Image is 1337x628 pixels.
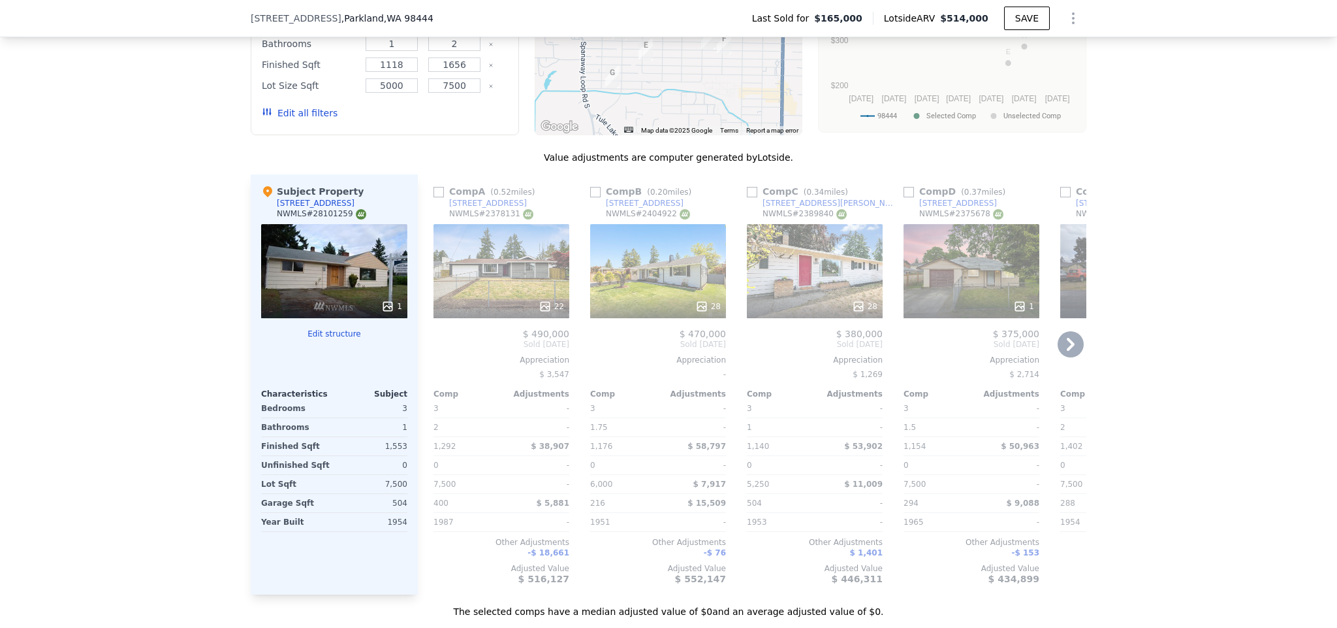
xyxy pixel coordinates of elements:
[946,94,971,103] text: [DATE]
[720,127,738,134] a: Terms (opens in new tab)
[1060,513,1125,531] div: 1954
[979,94,1004,103] text: [DATE]
[262,76,358,95] div: Lot Size Sqft
[337,494,407,512] div: 504
[590,480,612,489] span: 6,000
[341,12,433,25] span: , Parkland
[1060,480,1082,489] span: 7,500
[904,198,997,208] a: [STREET_ADDRESS]
[261,494,332,512] div: Garage Sqft
[337,437,407,455] div: 1,553
[747,404,752,413] span: 3
[433,198,527,208] a: [STREET_ADDRESS]
[433,185,540,198] div: Comp A
[433,499,448,508] span: 400
[852,300,877,313] div: 28
[485,188,540,197] span: ( miles)
[814,12,862,25] span: $165,000
[831,36,849,45] text: $300
[538,118,581,135] img: Google
[680,209,690,220] img: NWMLS Logo
[337,475,407,493] div: 7,500
[523,209,533,220] img: NWMLS Logo
[1060,5,1086,31] button: Show Options
[262,56,358,74] div: Finished Sqft
[449,198,527,208] div: [STREET_ADDRESS]
[747,461,752,470] span: 0
[433,537,569,548] div: Other Adjustments
[974,475,1039,493] div: -
[836,329,883,339] span: $ 380,000
[904,355,1039,365] div: Appreciation
[993,329,1039,339] span: $ 375,000
[501,389,569,399] div: Adjustments
[747,339,883,350] span: Sold [DATE]
[590,339,726,350] span: Sold [DATE]
[531,442,569,451] span: $ 38,907
[844,442,883,451] span: $ 53,902
[504,456,569,474] div: -
[747,389,815,399] div: Comp
[337,456,407,474] div: 0
[974,399,1039,418] div: -
[356,209,366,220] img: NWMLS Logo
[1011,548,1039,557] span: -$ 153
[1003,112,1061,120] text: Unselected Comp
[661,513,726,531] div: -
[817,456,883,474] div: -
[1060,499,1075,508] span: 288
[661,456,726,474] div: -
[1004,7,1050,30] button: SAVE
[815,389,883,399] div: Adjustments
[538,118,581,135] a: Open this area in Google Maps (opens a new window)
[504,418,569,437] div: -
[904,442,926,451] span: 1,154
[798,188,853,197] span: ( miles)
[433,442,456,451] span: 1,292
[904,418,969,437] div: 1.5
[849,94,873,103] text: [DATE]
[494,188,511,197] span: 0.52
[904,461,909,470] span: 0
[747,418,812,437] div: 1
[940,13,988,24] span: $514,000
[687,442,726,451] span: $ 58,797
[488,42,494,47] button: Clear
[433,355,569,365] div: Appreciation
[695,300,721,313] div: 28
[590,418,655,437] div: 1.75
[817,399,883,418] div: -
[384,13,433,24] span: , WA 98444
[261,418,332,437] div: Bathrooms
[964,188,982,197] span: 0.37
[904,499,919,508] span: 294
[433,404,439,413] span: 3
[974,513,1039,531] div: -
[717,32,731,54] div: 11801 Yakima Ave S
[904,389,971,399] div: Comp
[836,209,847,220] img: NWMLS Logo
[884,12,940,25] span: Lotside ARV
[1060,418,1125,437] div: 2
[251,595,1086,618] div: The selected comps have a median adjusted value of $0 and an average adjusted value of $0 .
[817,513,883,531] div: -
[680,329,726,339] span: $ 470,000
[261,329,407,339] button: Edit structure
[590,461,595,470] span: 0
[919,198,997,208] div: [STREET_ADDRESS]
[606,198,684,208] div: [STREET_ADDRESS]
[624,127,633,133] button: Keyboard shortcuts
[433,339,569,350] span: Sold [DATE]
[433,480,456,489] span: 7,500
[277,198,354,208] div: [STREET_ADDRESS]
[433,418,499,437] div: 2
[1060,355,1196,365] div: Appreciation
[1076,208,1160,220] div: NWMLS # 2373764
[747,537,883,548] div: Other Adjustments
[658,389,726,399] div: Adjustments
[251,151,1086,164] div: Value adjustments are computer generated by Lotside .
[661,418,726,437] div: -
[704,548,726,557] span: -$ 76
[337,399,407,418] div: 3
[974,456,1039,474] div: -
